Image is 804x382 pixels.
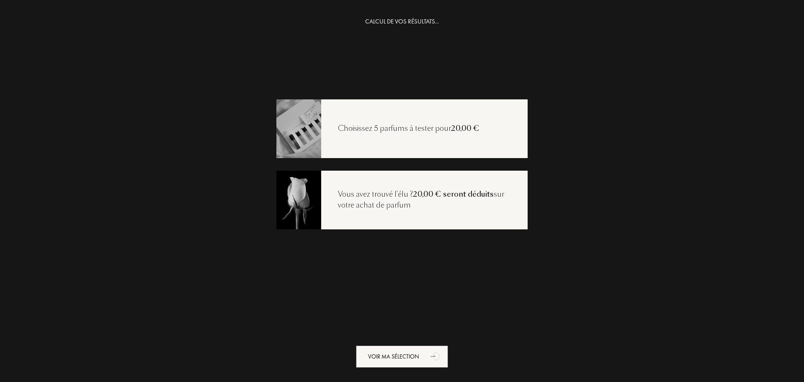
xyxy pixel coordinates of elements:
div: CALCUL DE VOS RÉSULTATS... [365,17,439,26]
img: recoload1.png [276,98,321,159]
div: Voir ma sélection [356,346,448,368]
div: animation [428,348,444,364]
div: Vous avez trouvé l'élu ? sur votre achat de parfum [321,189,528,210]
img: recoload3.png [276,169,321,230]
span: 20,00 € [451,123,479,133]
span: 20,00 € seront déduits [413,189,494,199]
div: Choisissez 5 parfums à tester pour [321,123,496,134]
